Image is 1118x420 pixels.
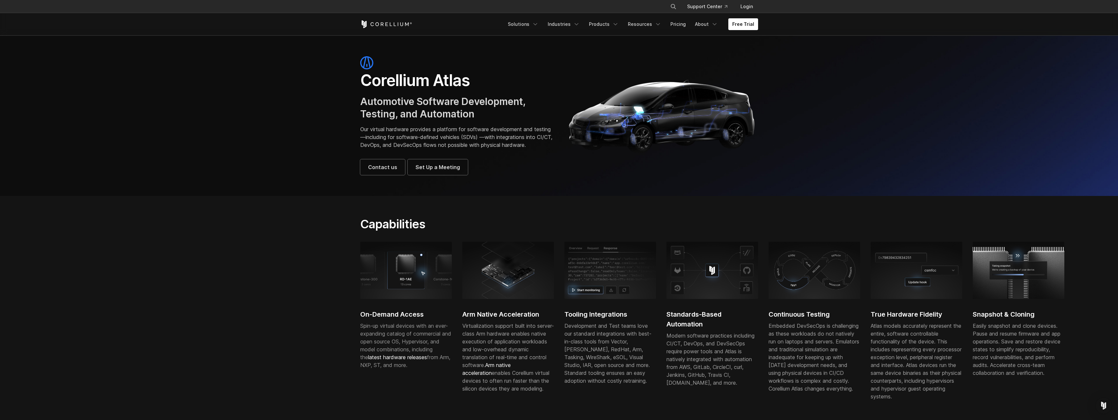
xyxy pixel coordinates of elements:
div: Easily snapshot and clone devices. Pause and resume firmware and app operations. Save and restore... [973,322,1064,377]
div: Virtualization support built into server-class Arm hardware enables native execution of applicati... [462,322,554,393]
a: Login [735,1,758,12]
a: Set Up a Meeting [408,159,468,175]
div: Navigation Menu [662,1,758,12]
a: Contact us [360,159,405,175]
span: Spin-up virtual devices with an ever-expanding catalog of commercial and open source OS, Hypervis... [360,323,451,368]
img: Snapshot & Cloning; Easily snapshot and clone devices [973,242,1064,299]
h2: Arm Native Acceleration [462,309,554,319]
div: Open Intercom Messenger [1096,398,1111,413]
img: server-class Arm hardware; SDV development [462,242,554,299]
div: Modern software practices including CI/CT, DevOps, and DevSecOps require power tools and Atlas is... [666,332,758,387]
a: Products [585,18,623,30]
a: Arm native acceleration [462,362,511,376]
p: Our virtual hardware provides a platform for software development and testing—including for softw... [360,125,553,149]
img: Response tab, start monitoring; Tooling Integrations [564,242,656,299]
a: Solutions [504,18,542,30]
a: Free Trial [728,18,758,30]
h2: On-Demand Access [360,309,452,319]
span: enables Corellium virtual devices to often run faster than the silicon devices they are modeling. [462,362,549,392]
img: RD-1AE; 13 cores [360,242,452,299]
span: Contact us [368,163,397,171]
a: Corellium Home [360,20,412,28]
span: Set Up a Meeting [416,163,460,171]
a: latest hardware releases [368,354,427,360]
h2: Continuous Testing [769,309,860,319]
a: Industries [544,18,584,30]
a: Support Center [682,1,733,12]
p: Atlas models accurately represent the entire, software controllable functionality of the device. ... [871,322,962,400]
div: Embedded DevSecOps is challenging as these workloads do not natively run on laptops and servers. ... [769,322,860,393]
h2: Capabilities [360,217,621,231]
h2: Tooling Integrations [564,309,656,319]
img: Corellium platform integrating with AWS, GitHub, and CI tools for secure mobile app testing and D... [666,242,758,299]
h2: True Hardware Fidelity [871,309,962,319]
div: Navigation Menu [504,18,758,30]
img: atlas-icon [360,56,373,69]
button: Search [667,1,679,12]
span: Automotive Software Development, Testing, and Automation [360,96,525,120]
div: Development and Test teams love our standard integrations with best-in-class tools from Vector, [... [564,322,656,385]
a: About [691,18,722,30]
img: Continuous testing using physical devices in CI/CD workflows [769,242,860,299]
a: Pricing [666,18,690,30]
img: Update hook; True Hardware Fidelity [871,242,962,299]
img: Corellium_Hero_Atlas_Header [566,75,758,156]
h2: Snapshot & Cloning [973,309,1064,319]
a: Resources [624,18,665,30]
h2: Standards-Based Automation [666,309,758,329]
h1: Corellium Atlas [360,71,553,90]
